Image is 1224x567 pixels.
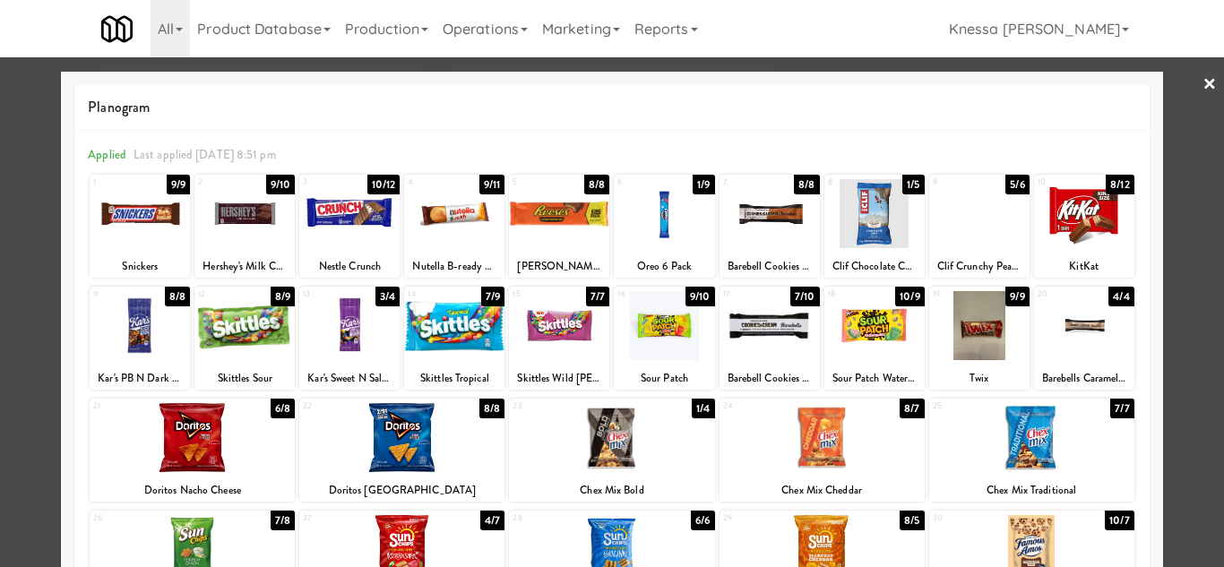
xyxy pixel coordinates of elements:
[1037,255,1132,278] div: KitKat
[512,367,607,390] div: Skittles Wild [PERSON_NAME]
[90,255,190,278] div: Snickers
[794,175,819,194] div: 8/8
[723,399,823,414] div: 24
[194,255,295,278] div: Hershey's Milk Chocolate Bar
[88,94,1135,121] span: Planogram
[509,399,714,502] div: 231/4Chex Mix Bold
[404,287,504,390] div: 147/9Skittles Tropical
[194,287,295,390] div: 128/9Skittles Sour
[828,175,875,190] div: 8
[895,287,924,306] div: 10/9
[1038,287,1084,302] div: 20
[513,399,612,414] div: 23
[404,367,504,390] div: Skittles Tropical
[90,399,295,502] div: 216/8Doritos Nacho Cheese
[1034,287,1134,390] div: 204/4Barebells Caramel Cashew Protein Bar
[722,479,922,502] div: Chex Mix Cheddar
[929,175,1030,278] div: 95/6Clif Crunchy Peanut Butter
[723,175,770,190] div: 7
[90,287,190,390] div: 118/8Kar's PB N Dark Chocolate
[509,255,609,278] div: [PERSON_NAME] Peanut Butter Cups
[512,255,607,278] div: [PERSON_NAME] Peanut Butter Cups
[584,175,609,194] div: 8/8
[509,287,609,390] div: 157/7Skittles Wild [PERSON_NAME]
[93,175,140,190] div: 1
[302,367,397,390] div: Kar's Sweet N Salty Mix
[271,287,295,306] div: 8/9
[90,367,190,390] div: Kar's PB N Dark Chocolate
[134,146,276,163] span: Last applied [DATE] 8:51 pm
[198,287,245,302] div: 12
[723,287,770,302] div: 17
[302,479,502,502] div: Doritos [GEOGRAPHIC_DATA]
[720,399,925,502] div: 248/7Chex Mix Cheddar
[303,287,349,302] div: 13
[722,367,817,390] div: Barebell Cookies & Cream
[167,175,190,194] div: 9/9
[266,175,295,194] div: 9/10
[617,287,664,302] div: 16
[407,255,502,278] div: Nutella B-ready Bar
[404,175,504,278] div: 49/11Nutella B-ready Bar
[92,255,187,278] div: Snickers
[720,479,925,502] div: Chex Mix Cheddar
[902,175,924,194] div: 1/5
[824,287,925,390] div: 1810/9Sour Patch Watermelon
[614,255,714,278] div: Oreo 6 Pack
[509,367,609,390] div: Skittles Wild [PERSON_NAME]
[617,175,664,190] div: 6
[616,255,711,278] div: Oreo 6 Pack
[720,175,820,278] div: 78/8Barebell Cookies & Caramel
[824,255,925,278] div: Clif Chocolate Chip
[479,175,504,194] div: 9/11
[900,511,924,530] div: 8/5
[720,287,820,390] div: 177/10Barebell Cookies & Cream
[723,511,823,526] div: 29
[299,287,400,390] div: 133/4Kar's Sweet N Salty Mix
[92,367,187,390] div: Kar's PB N Dark Chocolate
[614,175,714,278] div: 61/9Oreo 6 Pack
[1034,367,1134,390] div: Barebells Caramel Cashew Protein Bar
[933,175,979,190] div: 9
[827,255,922,278] div: Clif Chocolate Chip
[1005,287,1029,306] div: 9/9
[932,367,1027,390] div: Twix
[93,511,193,526] div: 26
[1106,175,1133,194] div: 8/12
[404,255,504,278] div: Nutella B-ready Bar
[302,255,397,278] div: Nestle Crunch
[828,287,875,302] div: 18
[933,511,1032,526] div: 30
[408,287,454,302] div: 14
[1108,287,1133,306] div: 4/4
[933,287,979,302] div: 19
[101,13,133,45] img: Micromart
[93,287,140,302] div: 11
[1038,175,1084,190] div: 10
[299,479,504,502] div: Doritos [GEOGRAPHIC_DATA]
[692,399,714,418] div: 1/4
[929,367,1030,390] div: Twix
[481,287,504,306] div: 7/9
[1034,255,1134,278] div: KitKat
[1034,175,1134,278] div: 108/12KitKat
[1202,57,1217,113] a: ×
[929,399,1134,502] div: 257/7Chex Mix Traditional
[194,367,295,390] div: Skittles Sour
[303,175,349,190] div: 3
[685,287,714,306] div: 9/10
[197,255,292,278] div: Hershey's Milk Chocolate Bar
[408,175,454,190] div: 4
[197,367,292,390] div: Skittles Sour
[299,399,504,502] div: 228/8Doritos [GEOGRAPHIC_DATA]
[93,399,193,414] div: 21
[513,175,559,190] div: 5
[693,175,714,194] div: 1/9
[303,511,402,526] div: 27
[790,287,819,306] div: 7/10
[90,479,295,502] div: Doritos Nacho Cheese
[512,479,711,502] div: Chex Mix Bold
[1110,399,1133,418] div: 7/7
[513,511,612,526] div: 28
[900,399,924,418] div: 8/7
